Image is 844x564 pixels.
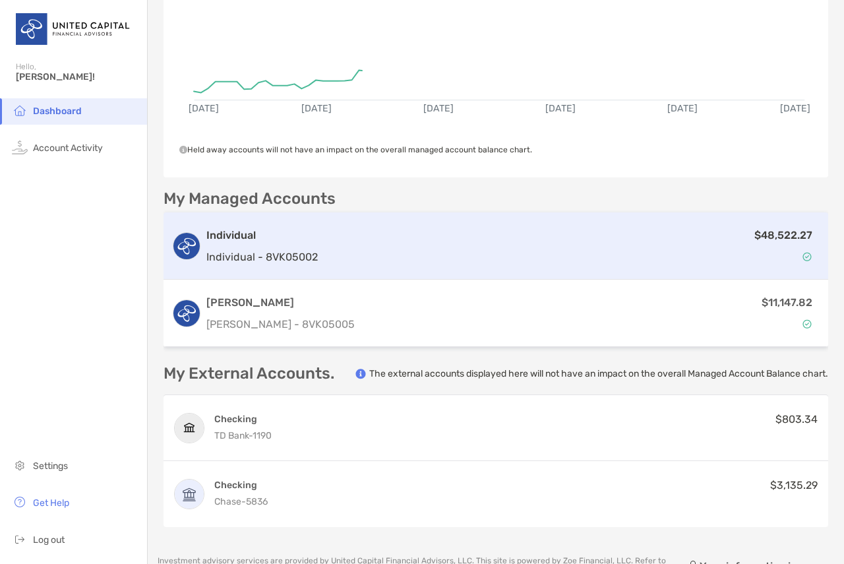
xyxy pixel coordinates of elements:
span: Chase - [214,496,246,507]
span: Settings [33,460,68,472]
span: Account Activity [33,142,103,154]
img: Account Status icon [802,319,812,329]
img: logout icon [12,531,28,547]
h4: Checking [214,479,268,491]
img: TOTAL CHECKING [175,480,204,509]
img: household icon [12,102,28,118]
img: logo account [173,300,200,327]
img: United Capital Logo [16,5,131,53]
span: 5836 [246,496,268,507]
img: info [355,369,366,379]
p: [PERSON_NAME] - 8VK05005 [206,316,355,332]
text: [DATE] [301,104,332,115]
text: [DATE] [546,104,576,115]
span: $803.34 [775,413,818,425]
p: $11,147.82 [762,294,812,311]
span: TD Bank - [214,430,253,441]
p: Individual - 8VK05002 [206,249,318,265]
img: activity icon [12,139,28,155]
h4: Checking [214,413,272,425]
text: [DATE] [668,104,698,115]
h3: Individual [206,228,318,243]
span: $3,135.29 [770,479,818,491]
span: Get Help [33,497,69,509]
img: Account Status icon [802,252,812,261]
p: $48,522.27 [754,227,812,243]
text: [DATE] [781,104,811,115]
span: Dashboard [33,106,82,117]
h3: [PERSON_NAME] [206,295,355,311]
span: Held away accounts will not have an impact on the overall managed account balance chart. [179,145,532,154]
span: Log out [33,534,65,546]
span: [PERSON_NAME]! [16,71,139,82]
p: The external accounts displayed here will not have an impact on the overall Managed Account Balan... [369,367,828,380]
img: logo account [173,233,200,259]
span: 1190 [253,430,272,441]
text: [DATE] [423,104,454,115]
p: My Managed Accounts [164,191,336,207]
img: settings icon [12,457,28,473]
img: get-help icon [12,494,28,510]
text: [DATE] [189,104,219,115]
img: TD CONVENIENCE CHECKING [175,414,204,443]
p: My External Accounts. [164,365,334,382]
